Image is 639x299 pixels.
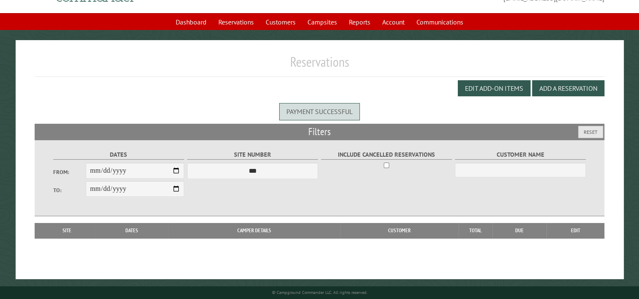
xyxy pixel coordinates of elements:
th: Due [492,223,547,238]
th: Site [39,223,95,238]
a: Dashboard [171,14,212,30]
button: Edit Add-on Items [458,80,530,96]
label: To: [53,186,86,194]
label: Customer Name [455,150,586,160]
div: Payment successful [279,103,360,120]
a: Account [377,14,410,30]
th: Edit [547,223,604,238]
label: Dates [53,150,185,160]
button: Reset [578,126,603,138]
a: Reservations [213,14,259,30]
th: Camper Details [169,223,340,238]
h1: Reservations [35,54,604,77]
th: Total [459,223,492,238]
a: Campsites [302,14,342,30]
th: Customer [340,223,459,238]
label: Site Number [187,150,318,160]
label: From: [53,168,86,176]
a: Customers [261,14,301,30]
th: Dates [95,223,169,238]
button: Add a Reservation [532,80,604,96]
label: Include Cancelled Reservations [321,150,452,160]
a: Reports [344,14,375,30]
h2: Filters [35,124,604,140]
small: © Campground Commander LLC. All rights reserved. [272,290,367,295]
a: Communications [411,14,468,30]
